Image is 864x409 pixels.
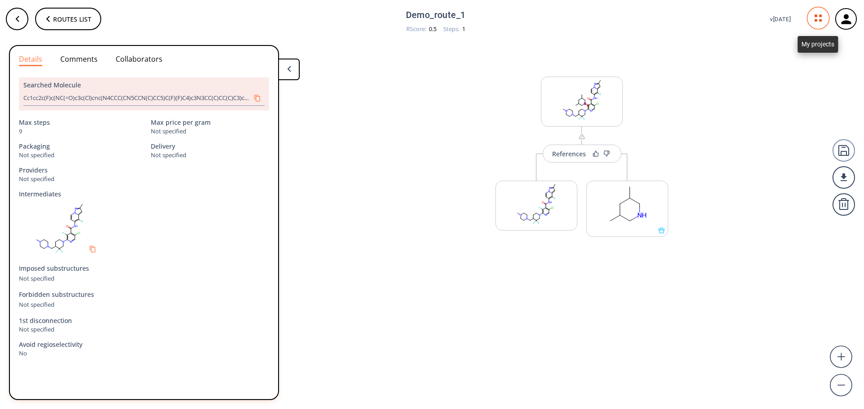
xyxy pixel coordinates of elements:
[19,327,269,332] div: Not specified
[19,55,42,66] button: Details
[53,16,91,22] span: Routes list
[406,26,436,32] div: RScore :
[151,152,269,158] div: Not specified
[19,300,269,309] div: Not specified
[151,143,269,150] div: Delivery
[427,25,436,33] span: 0.5
[151,119,269,126] div: Max price per gram
[19,119,137,126] div: Max steps
[552,151,586,157] div: References
[770,16,791,22] span: v [DATE]
[250,91,265,105] button: Copy to clipboard
[543,145,621,163] button: References
[35,8,101,30] button: Routes list
[496,181,577,227] svg: Cc1cc2c(F)c(NC(=O)c3c(Cl)cnc(N4CCC(CN5CCN(C)CC5)C(F)(F)C4)c3F)ccn2n1
[461,25,465,33] span: 1
[19,265,269,272] div: Imposed substructures
[19,200,100,256] svg: Cc1cc2c(F)c(NC(=O)c3c(Cl)cnc(N4CCC(CN5CCN(C)CC5)C(F)(F)C4)c3F)ccn2n1
[587,181,668,227] svg: CC1CNCC(C)C1
[19,291,269,298] div: Forbidden substructures
[19,152,137,158] div: Not specified
[19,176,269,182] div: Not specified
[116,55,162,65] button: Collaborators
[443,26,465,32] div: Steps :
[541,77,622,123] svg: Cc1cc2c(F)c(NC(=O)c3c(Cl)cnc(N4CCC(CN5CCN(C)CC5)C(F)(F)C4)c3N3CC(C)CC(C)C3)ccn2n1
[19,191,269,197] div: Intermediates
[23,95,250,101] div: Cc1cc2c(F)c(NC(=O)c3c(Cl)cnc(N4CCC(CN5CCN(C)CC5)C(F)(F)C4)c3N3CC(C)CC(C)C3)ccn2n1
[19,143,137,150] div: Packaging
[60,55,98,65] button: Comments
[19,167,269,173] div: Providers
[151,128,269,134] div: Not specified
[578,133,585,140] img: warning
[23,82,265,88] div: Searched Molecule
[19,318,269,324] div: 1st disconnection
[19,274,269,282] div: Not specified
[19,350,269,356] div: No
[798,36,838,53] div: My projects
[406,10,466,19] h4: Demo_route_1
[19,341,269,348] div: Avoid regioselectivity
[85,242,100,256] button: Copy to clipboard
[19,128,137,134] div: 9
